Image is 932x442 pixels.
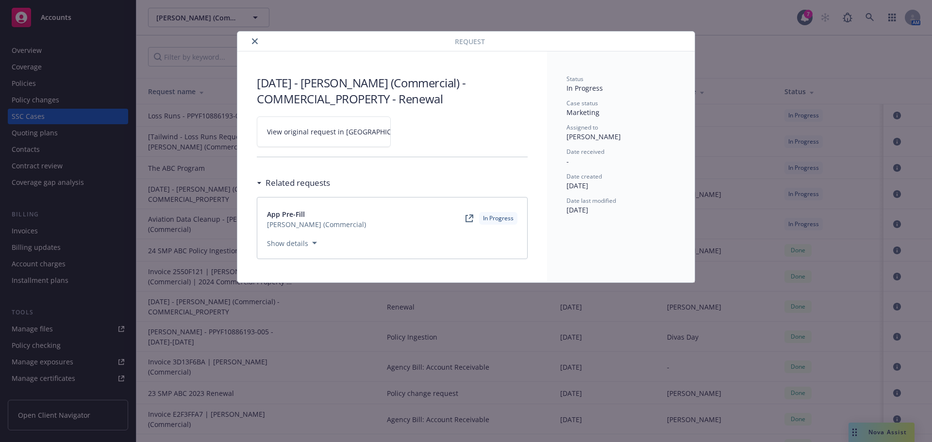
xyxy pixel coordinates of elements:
[249,35,261,47] button: close
[257,116,391,147] a: View original request in [GEOGRAPHIC_DATA]
[566,83,603,93] span: In Progress
[566,75,583,83] span: Status
[257,75,528,107] h3: [DATE] - [PERSON_NAME] (Commercial) - COMMERCIAL_PROPERTY - Renewal
[566,157,569,166] span: -
[483,214,514,223] span: In Progress
[267,219,366,229] span: [PERSON_NAME] (Commercial)
[266,177,330,189] h3: Related requests
[566,147,604,156] span: Date received
[263,237,321,249] button: Show details
[566,196,616,205] span: Date last modified
[566,108,599,117] span: Marketing
[566,132,621,141] span: [PERSON_NAME]
[257,177,330,189] div: Related requests
[566,205,588,214] span: [DATE]
[566,123,598,131] span: Assigned to
[455,36,485,47] span: Request
[566,172,602,180] span: Date created
[267,127,414,137] span: View original request in [GEOGRAPHIC_DATA]
[566,181,588,190] span: [DATE]
[566,99,598,107] span: Case status
[267,209,366,219] a: App Pre-Fill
